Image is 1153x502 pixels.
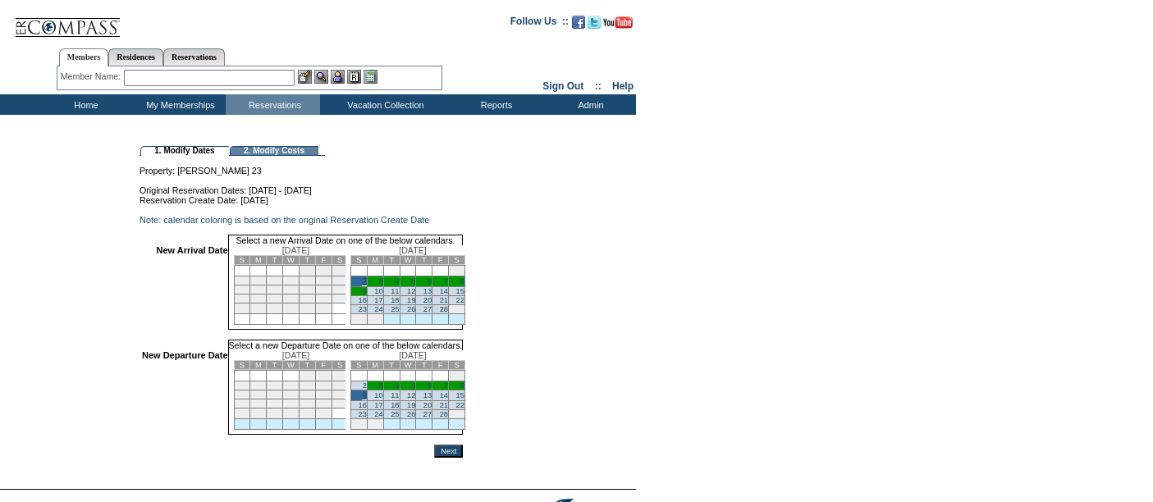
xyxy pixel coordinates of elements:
[283,408,300,419] td: 28
[350,314,367,325] td: 30
[603,16,633,29] img: Subscribe to our YouTube Channel
[299,256,315,265] td: T
[407,296,415,304] a: 19
[367,314,383,325] td: 31
[299,371,315,381] td: 1
[572,21,585,30] a: Become our fan on Facebook
[59,48,109,66] a: Members
[364,70,377,84] img: b_calculator.gif
[332,294,348,303] td: 24
[283,303,300,314] td: 28
[250,381,267,390] td: 5
[299,390,315,399] td: 15
[250,294,267,303] td: 19
[400,361,416,370] td: W
[440,296,448,304] a: 21
[367,419,383,430] td: 31
[407,391,415,399] a: 12
[283,381,300,390] td: 7
[391,401,399,409] a: 18
[423,287,432,295] a: 13
[332,371,348,381] td: 3
[444,277,448,285] a: 7
[449,305,465,314] td: 29
[362,390,367,400] a: 9
[407,287,415,295] a: 12
[250,408,267,419] td: 26
[283,285,300,294] td: 14
[314,70,328,84] img: View
[391,296,399,304] a: 18
[423,401,432,409] a: 20
[423,410,432,418] a: 27
[374,391,382,399] a: 10
[315,399,332,408] td: 23
[460,277,464,285] a: 8
[332,256,348,265] td: S
[267,285,283,294] td: 13
[367,361,383,370] td: M
[400,256,416,265] td: W
[399,245,427,255] span: [DATE]
[234,361,250,370] td: S
[432,361,449,370] td: F
[449,371,465,381] td: 1
[299,408,315,419] td: 29
[350,361,367,370] td: S
[234,256,250,265] td: S
[447,94,542,115] td: Reports
[456,287,464,295] a: 15
[230,146,318,156] td: 2. Modify Costs
[588,21,601,30] a: Follow us on Twitter
[428,381,432,390] a: 6
[374,287,382,295] a: 10
[358,401,366,409] a: 16
[234,285,250,294] td: 11
[140,195,463,205] td: Reservation Create Date: [DATE]
[250,285,267,294] td: 12
[378,277,382,285] a: 3
[299,294,315,303] td: 22
[416,256,432,265] td: T
[588,16,601,29] img: Follow us on Twitter
[374,305,382,313] a: 24
[131,94,226,115] td: My Memberships
[299,285,315,294] td: 15
[298,70,312,84] img: b_edit.gif
[595,80,602,92] span: ::
[440,305,448,313] a: 28
[350,256,367,265] td: S
[283,256,300,265] td: W
[299,399,315,408] td: 22
[428,277,432,285] a: 6
[234,408,250,419] td: 25
[434,445,463,458] input: Next
[391,287,399,295] a: 11
[395,277,399,285] a: 4
[374,401,382,409] a: 17
[299,361,315,370] td: T
[282,245,310,255] span: [DATE]
[411,381,415,390] a: 5
[603,21,633,30] a: Subscribe to our YouTube Channel
[423,305,432,313] a: 27
[347,70,361,84] img: Reservations
[440,401,448,409] a: 21
[315,294,332,303] td: 23
[250,361,267,370] td: M
[108,48,163,66] a: Residences
[444,381,448,390] a: 7
[299,381,315,390] td: 8
[250,390,267,399] td: 12
[374,410,382,418] a: 24
[320,94,447,115] td: Vacation Collection
[142,350,228,435] td: New Departure Date
[332,390,348,399] td: 17
[363,381,367,390] a: 2
[299,266,315,276] td: 1
[332,285,348,294] td: 17
[140,215,463,225] td: Note: calendar coloring is based on the original Reservation Create Date
[440,287,448,295] a: 14
[299,276,315,285] td: 8
[362,276,367,286] a: 2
